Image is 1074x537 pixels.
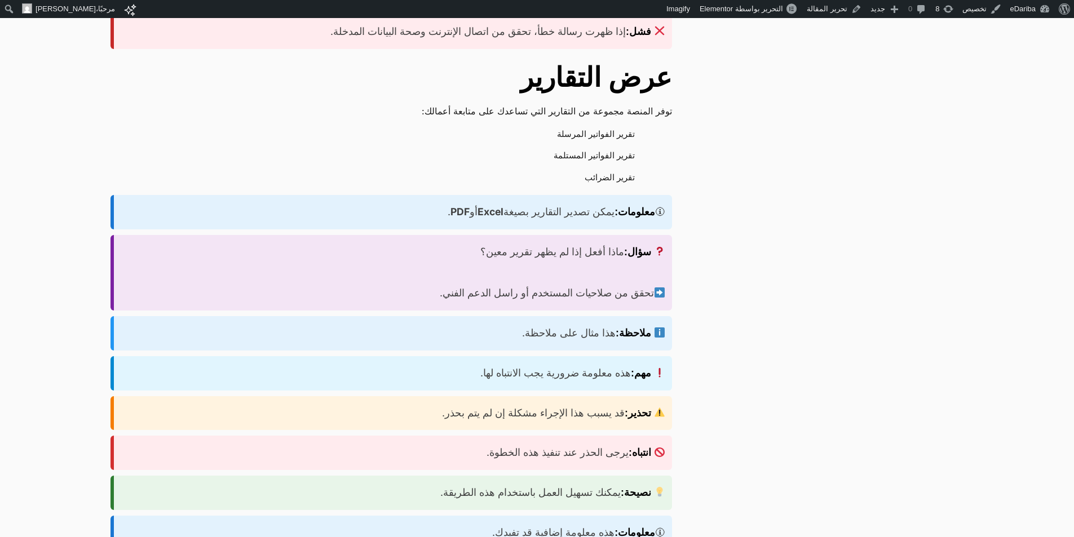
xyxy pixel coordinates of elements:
strong: تحذير: [625,407,651,419]
h2: عرض التقارير [111,57,672,98]
strong: مهم: [631,367,651,379]
img: ❗ [655,367,665,378]
div: ماذا أفعل إذا لم يظهر تقرير معين؟ تحقق من صلاحيات المستخدم أو راسل الدعم الفني. [111,235,672,310]
img: ℹ️ [655,327,665,338]
strong: معلومات: [615,206,655,218]
p: توفر المنصة مجموعة من التقارير التي تساعدك على متابعة أعمالك: [111,104,672,118]
div: إذا ظهرت رسالة خطأ، تحقق من اتصال الإنترنت وصحة البيانات المدخلة. [111,15,672,49]
div: 🛈 يمكن تصدير التقارير بصيغة أو . [111,195,672,229]
strong: انتباه: [629,447,651,458]
b: PDF [450,206,470,218]
div: هذه معلومة ضرورية يجب الانتباه لها. [111,356,672,390]
div: يرجى الحذر عند تنفيذ هذه الخطوة. [111,436,672,470]
div: قد يسبب هذا الإجراء مشكلة إن لم يتم بحذر. [111,396,672,431]
img: ➡️ [655,287,665,298]
li: تقرير الفواتير المستلمة [122,145,649,167]
img: 🚫 [655,447,665,458]
div: يمكنك تسهيل العمل باستخدام هذه الطريقة. [111,476,672,510]
strong: نصيحة: [621,487,651,498]
img: 💡 [655,487,665,497]
strong: ملاحظة: [616,327,651,339]
b: Excel [478,206,503,218]
strong: سؤال: [624,246,651,258]
img: ❓ [655,246,665,256]
strong: فشل: [626,26,651,37]
li: تقرير الضرائب [122,167,649,189]
span: التحرير بواسطة Elementor [700,5,783,13]
div: هذا مثال على ملاحظة. [111,316,672,350]
li: تقرير الفواتير المرسلة [122,124,649,146]
img: ❌ [655,26,665,36]
img: ⚠️ [655,407,665,418]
